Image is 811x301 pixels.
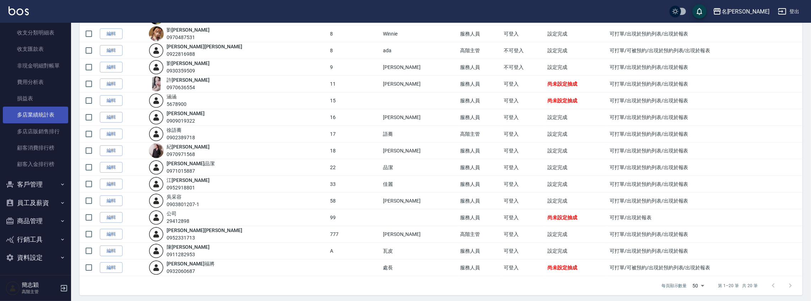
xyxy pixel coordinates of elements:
[328,159,381,176] td: 22
[502,42,546,59] td: 不可登入
[3,58,68,74] a: 非現金明細對帳單
[167,50,242,58] div: 0922816988
[167,60,209,66] a: 劉[PERSON_NAME]
[149,93,164,108] img: user-login-man-human-body-mobile-person-512.png
[167,144,209,150] a: 紀[PERSON_NAME]
[100,95,123,106] a: 編輯
[608,59,802,76] td: 可打單/出現於預約列表/出現於報表
[149,110,164,125] img: user-login-man-human-body-mobile-person-512.png
[100,229,123,240] a: 編輯
[458,109,502,126] td: 服務人員
[3,74,68,90] a: 費用分析表
[167,194,182,200] a: 吳采容
[167,268,214,275] div: 0932060687
[100,45,123,56] a: 編輯
[149,227,164,242] img: user-login-man-human-body-mobile-person-512.png
[167,244,209,250] a: 陳[PERSON_NAME]
[458,76,502,92] td: 服務人員
[608,143,802,159] td: 可打單/出現於預約列表/出現於報表
[167,201,199,208] div: 0903801207-1
[167,77,209,83] a: 許[PERSON_NAME]
[381,143,458,159] td: [PERSON_NAME]
[100,129,123,140] a: 編輯
[608,76,802,92] td: 可打單/出現於預約列表/出現於報表
[381,26,458,42] td: Winnie
[547,265,577,270] span: 尚未設定抽成
[22,289,58,295] p: 高階主管
[167,117,204,125] div: 0909019322
[328,193,381,209] td: 58
[502,126,546,143] td: 可登入
[3,175,68,194] button: 客戶管理
[167,127,182,133] a: 徐語蕎
[381,226,458,243] td: [PERSON_NAME]
[9,6,29,15] img: Logo
[502,26,546,42] td: 可登入
[3,25,68,41] a: 收支分類明細表
[3,230,68,249] button: 行銷工具
[100,79,123,90] a: 編輯
[328,76,381,92] td: 11
[328,92,381,109] td: 15
[167,161,214,166] a: [PERSON_NAME]品潔
[546,226,608,243] td: 設定完成
[458,26,502,42] td: 服務人員
[167,227,242,233] a: [PERSON_NAME][PERSON_NAME]
[381,59,458,76] td: [PERSON_NAME]
[3,140,68,156] a: 顧客消費排行榜
[328,143,381,159] td: 18
[458,243,502,259] td: 服務人員
[608,109,802,126] td: 可打單/出現於預約列表/出現於報表
[100,212,123,223] a: 編輯
[328,126,381,143] td: 17
[502,92,546,109] td: 可登入
[502,259,546,276] td: 可登入
[167,234,242,242] div: 0952331713
[546,176,608,193] td: 設定完成
[458,209,502,226] td: 服務人員
[546,26,608,42] td: 設定完成
[167,151,209,158] div: 0970971568
[3,156,68,172] a: 顧客入金排行榜
[546,193,608,209] td: 設定完成
[502,109,546,126] td: 可登入
[3,194,68,212] button: 員工及薪資
[149,210,164,225] img: user-login-man-human-body-mobile-person-512.png
[3,212,68,230] button: 商品管理
[608,159,802,176] td: 可打單/出現於預約列表/出現於報表
[167,27,209,33] a: 劉[PERSON_NAME]
[458,226,502,243] td: 高階主管
[608,209,802,226] td: 可打單/出現於報表
[100,262,123,273] a: 編輯
[100,179,123,190] a: 編輯
[100,62,123,73] a: 編輯
[167,211,177,216] a: 公司
[547,81,577,87] span: 尚未設定抽成
[608,243,802,259] td: 可打單/出現於預約列表/出現於報表
[100,112,123,123] a: 編輯
[458,176,502,193] td: 服務人員
[149,76,164,91] img: avatar.jpeg
[167,111,204,116] a: [PERSON_NAME]
[149,26,164,41] img: avatar.jpeg
[22,281,58,289] h5: 簡志穎
[328,226,381,243] td: 777
[167,67,209,75] div: 0930359509
[502,159,546,176] td: 可登入
[458,143,502,159] td: 服務人員
[381,109,458,126] td: [PERSON_NAME]
[149,127,164,141] img: user-login-man-human-body-mobile-person-512.png
[328,59,381,76] td: 9
[381,193,458,209] td: [PERSON_NAME]
[608,176,802,193] td: 可打單/出現於預約列表/出現於報表
[381,176,458,193] td: 佳麗
[608,259,802,276] td: 可打單/可被預約/出現於預約列表/出現於報表
[3,107,68,123] a: 多店業績統計表
[149,177,164,192] img: user-login-man-human-body-mobile-person-512.png
[458,59,502,76] td: 服務人員
[167,177,209,183] a: 江[PERSON_NAME]
[100,246,123,257] a: 編輯
[502,59,546,76] td: 不可登入
[608,42,802,59] td: 可打單/可被預約/出現於預約列表/出現於報表
[328,176,381,193] td: 33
